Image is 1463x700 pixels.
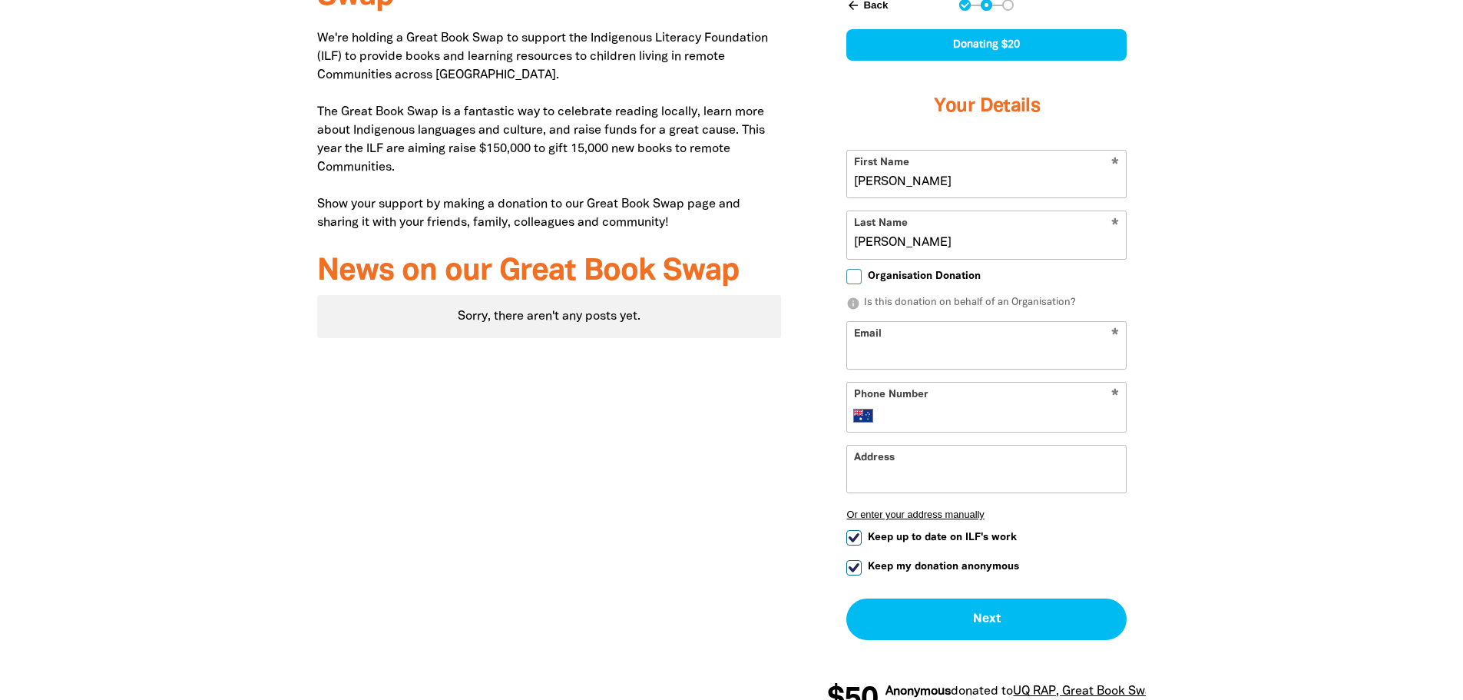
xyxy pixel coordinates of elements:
h3: News on our Great Book Swap [317,255,782,289]
button: Or enter your address manually [846,509,1127,520]
input: Organisation Donation [846,269,862,284]
div: Sorry, there aren't any posts yet. [317,295,782,338]
p: We're holding a Great Book Swap to support the Indigenous Literacy Foundation (ILF) to provide bo... [317,29,782,232]
input: Keep my donation anonymous [846,560,862,576]
p: Is this donation on behalf of an Organisation? [846,296,1127,311]
button: Next [846,599,1127,640]
span: Keep up to date on ILF's work [868,530,1017,545]
span: Organisation Donation [868,269,981,284]
i: Required [1111,389,1119,403]
div: Donating $20 [846,29,1127,61]
i: info [846,297,860,310]
a: UQ RAP, Great Book Swap [1013,686,1160,697]
em: Anonymous [885,686,951,697]
div: Paginated content [317,295,782,338]
h3: Your Details [846,76,1127,138]
span: donated to [951,686,1013,697]
span: Keep my donation anonymous [868,559,1019,574]
input: Keep up to date on ILF's work [846,530,862,546]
